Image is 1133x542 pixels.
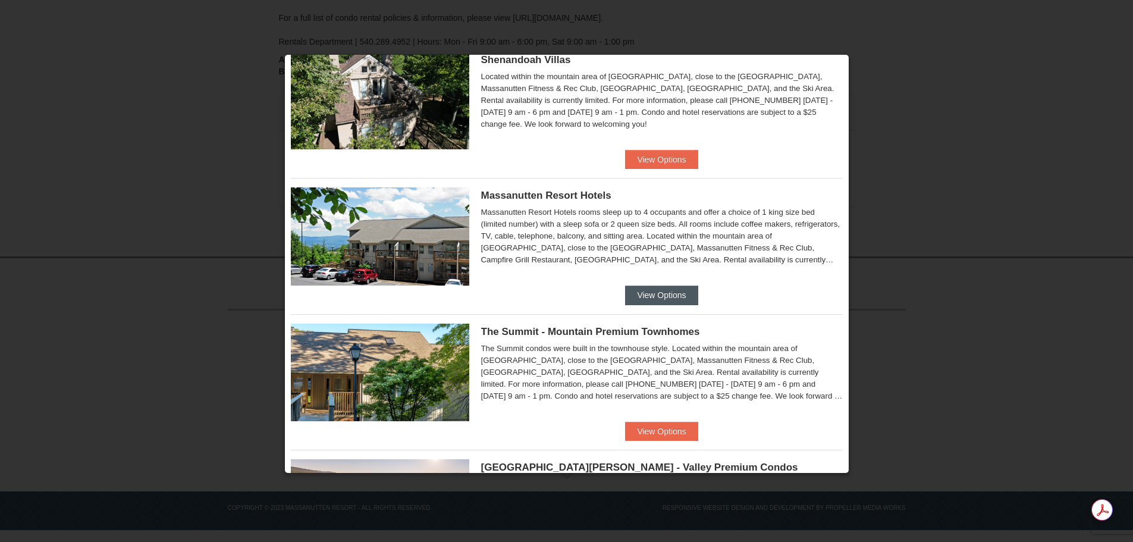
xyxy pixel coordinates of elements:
img: 19219034-1-0eee7e00.jpg [291,324,469,421]
button: View Options [625,422,698,441]
span: Shenandoah Villas [481,54,571,65]
img: 19219026-1-e3b4ac8e.jpg [291,187,469,285]
div: The Summit condos were built in the townhouse style. Located within the mountain area of [GEOGRAP... [481,343,843,402]
button: View Options [625,150,698,169]
div: Massanutten Resort Hotels rooms sleep up to 4 occupants and offer a choice of 1 king size bed (li... [481,206,843,266]
div: Located within the mountain area of [GEOGRAPHIC_DATA], close to the [GEOGRAPHIC_DATA], Massanutte... [481,71,843,130]
span: The Summit - Mountain Premium Townhomes [481,326,700,337]
span: Massanutten Resort Hotels [481,190,611,201]
span: [GEOGRAPHIC_DATA][PERSON_NAME] - Valley Premium Condos [481,462,798,473]
img: 19219019-2-e70bf45f.jpg [291,52,469,149]
button: View Options [625,286,698,305]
